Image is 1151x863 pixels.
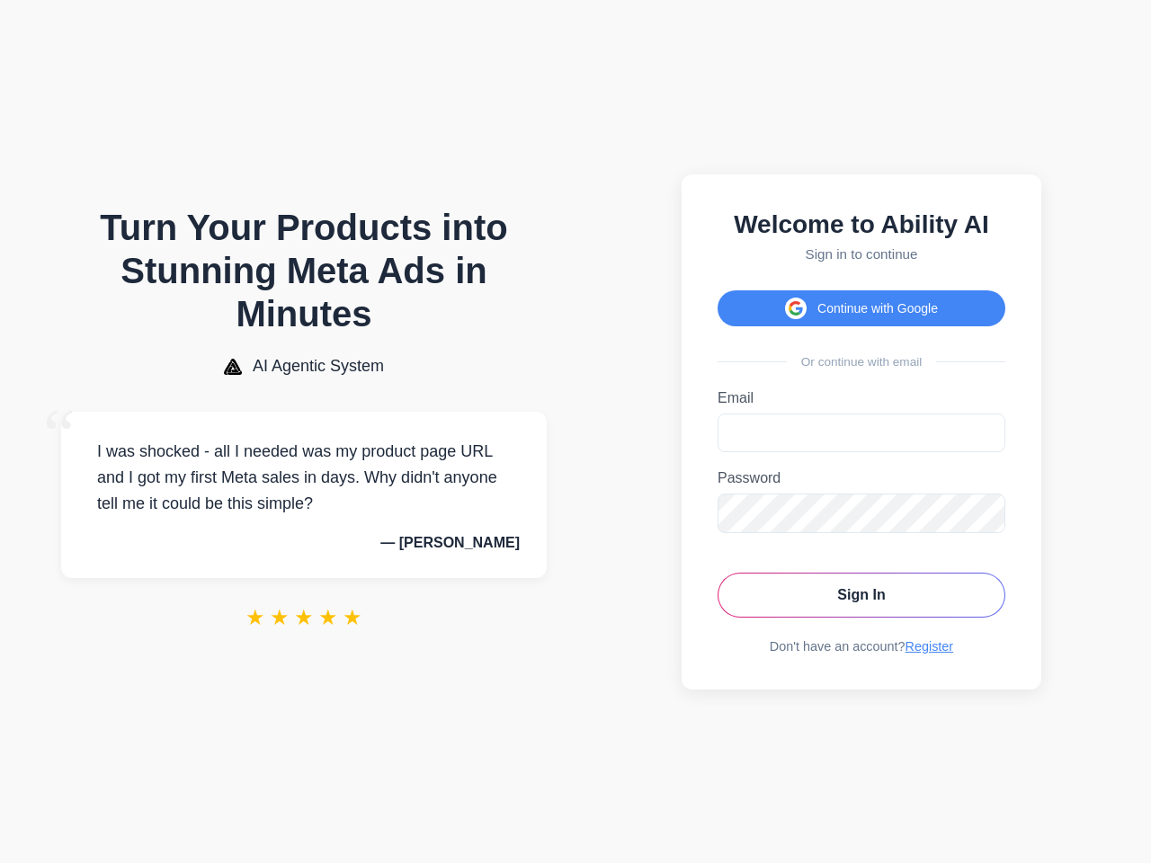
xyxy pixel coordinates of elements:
span: “ [43,394,76,476]
span: ★ [318,605,338,630]
a: Register [906,639,954,654]
span: ★ [270,605,290,630]
label: Email [718,390,1005,406]
p: I was shocked - all I needed was my product page URL and I got my first Meta sales in days. Why d... [88,439,520,516]
div: Or continue with email [718,355,1005,369]
span: ★ [294,605,314,630]
button: Sign In [718,573,1005,618]
span: AI Agentic System [253,357,384,376]
span: ★ [343,605,362,630]
button: Continue with Google [718,290,1005,326]
label: Password [718,470,1005,486]
p: Sign in to continue [718,246,1005,262]
span: ★ [245,605,265,630]
div: Don't have an account? [718,639,1005,654]
img: AI Agentic System Logo [224,359,242,375]
h2: Welcome to Ability AI [718,210,1005,239]
h1: Turn Your Products into Stunning Meta Ads in Minutes [61,206,547,335]
p: — [PERSON_NAME] [88,535,520,551]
